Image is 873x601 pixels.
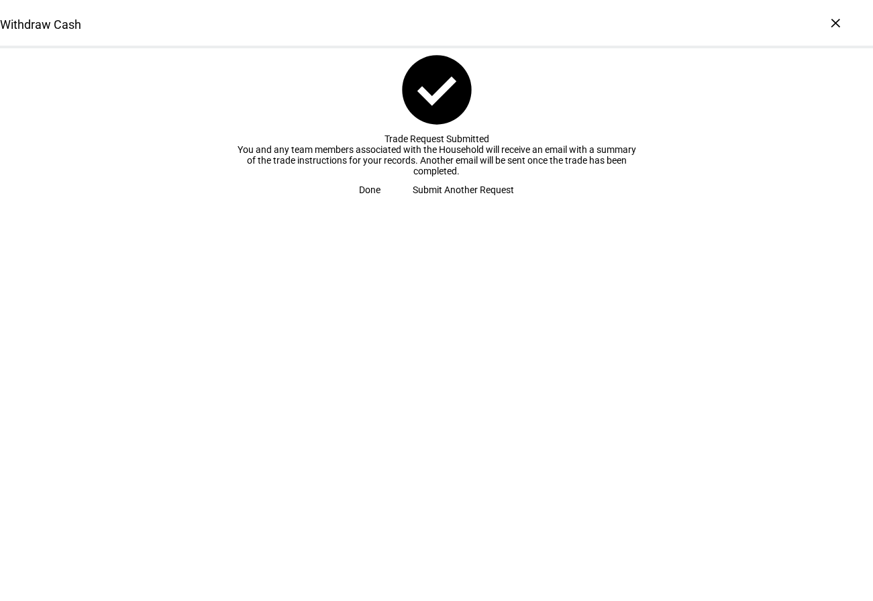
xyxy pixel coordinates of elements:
[359,176,380,203] span: Done
[413,176,514,203] span: Submit Another Request
[236,133,638,144] div: Trade Request Submitted
[397,176,530,203] button: Submit Another Request
[236,144,638,176] div: You and any team members associated with the Household will receive an email with a summary of th...
[825,12,846,34] div: ×
[343,176,397,203] button: Done
[395,48,478,131] mat-icon: check_circle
